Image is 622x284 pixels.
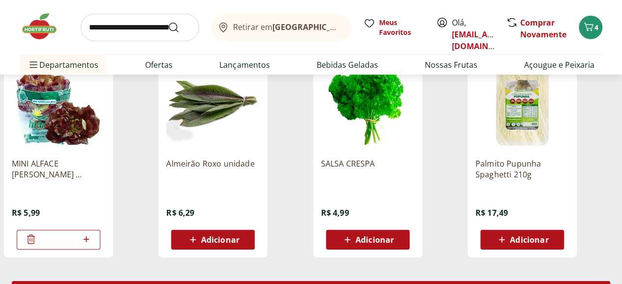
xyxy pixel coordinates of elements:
[520,17,566,40] a: Comprar Novamente
[452,17,496,52] span: Olá,
[12,207,40,218] span: R$ 5,99
[321,57,415,150] img: SALSA CRESPA
[12,158,105,180] a: MINI ALFACE [PERSON_NAME] HIDROSOL
[166,57,260,150] img: Almeirão Roxo unidade
[594,23,598,32] span: 4
[171,230,255,250] button: Adicionar
[201,236,239,244] span: Adicionar
[166,158,260,180] a: Almeirão Roxo unidade
[379,18,424,37] span: Meus Favoritos
[166,207,194,218] span: R$ 6,29
[272,22,438,32] b: [GEOGRAPHIC_DATA]/[GEOGRAPHIC_DATA]
[363,18,424,37] a: Meus Favoritos
[28,53,39,77] button: Menu
[20,12,69,41] img: Hortifruti
[326,230,410,250] button: Adicionar
[480,230,564,250] button: Adicionar
[168,22,191,33] button: Submit Search
[475,57,569,150] img: Palmito Pupunha Spaghetti 210g
[355,236,394,244] span: Adicionar
[145,59,173,71] a: Ofertas
[28,53,98,77] span: Departamentos
[452,29,520,52] a: [EMAIL_ADDRESS][DOMAIN_NAME]
[475,207,508,218] span: R$ 17,49
[317,59,378,71] a: Bebidas Geladas
[321,158,415,180] a: SALSA CRESPA
[524,59,594,71] a: Açougue e Peixaria
[425,59,477,71] a: Nossas Frutas
[475,158,569,180] a: Palmito Pupunha Spaghetti 210g
[233,23,342,31] span: Retirar em
[321,207,349,218] span: R$ 4,99
[579,16,602,39] button: Carrinho
[219,59,269,71] a: Lançamentos
[81,14,199,41] input: search
[211,14,352,41] button: Retirar em[GEOGRAPHIC_DATA]/[GEOGRAPHIC_DATA]
[510,236,548,244] span: Adicionar
[12,57,105,150] img: MINI ALFACE LISA ROXA HIDROSOL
